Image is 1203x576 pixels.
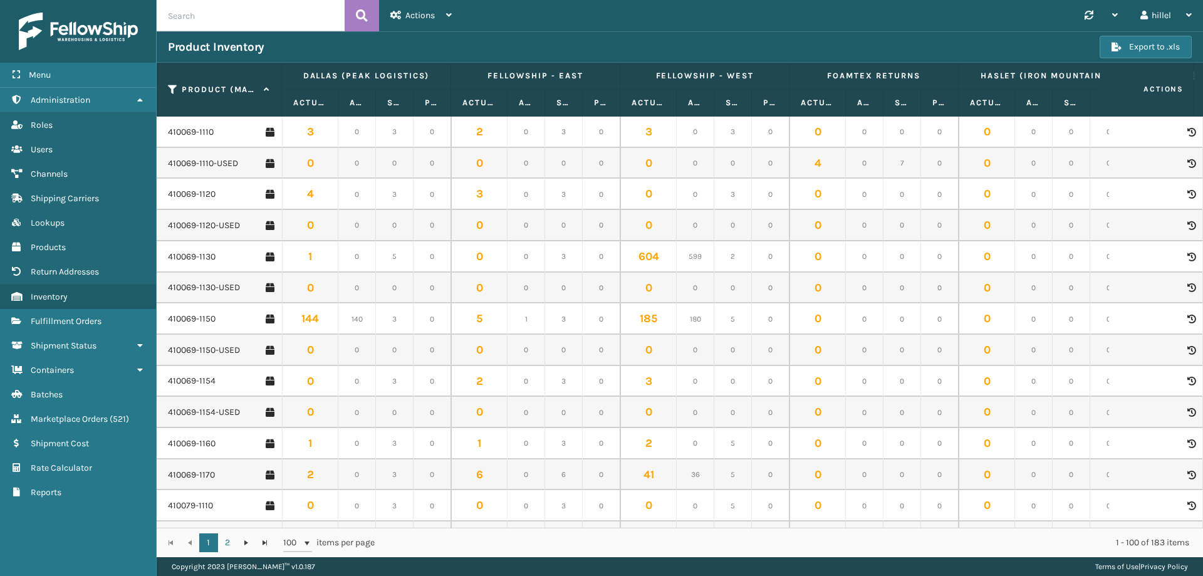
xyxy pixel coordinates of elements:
[168,219,240,232] a: 410069-1120-USED
[1090,273,1128,304] td: 0
[801,97,834,108] label: Actual Quantity
[338,335,376,366] td: 0
[677,273,714,304] td: 0
[752,397,789,428] td: 0
[376,273,414,304] td: 0
[921,366,959,397] td: 0
[883,335,921,366] td: 0
[846,335,883,366] td: 0
[1053,397,1090,428] td: 0
[1026,97,1041,108] label: Available
[508,397,545,428] td: 0
[789,303,846,335] td: 0
[282,241,338,273] td: 1
[376,241,414,273] td: 5
[883,366,921,397] td: 0
[726,97,740,108] label: Safety
[959,179,1015,210] td: 0
[338,210,376,241] td: 0
[376,117,414,148] td: 3
[1015,428,1053,459] td: 0
[545,273,583,304] td: 0
[714,210,752,241] td: 0
[1090,303,1128,335] td: 0
[846,397,883,428] td: 0
[789,335,846,366] td: 0
[677,117,714,148] td: 0
[31,266,99,277] span: Return Addresses
[932,97,947,108] label: Pending
[31,193,99,204] span: Shipping Carriers
[1187,253,1195,261] i: Product Activity
[338,273,376,304] td: 0
[846,179,883,210] td: 0
[583,117,620,148] td: 0
[31,389,63,400] span: Batches
[376,335,414,366] td: 0
[414,273,451,304] td: 0
[1053,210,1090,241] td: 0
[714,241,752,273] td: 2
[168,500,213,512] a: 410079-1110
[168,469,215,481] a: 410069-1170
[545,117,583,148] td: 3
[959,335,1015,366] td: 0
[789,117,846,148] td: 0
[921,179,959,210] td: 0
[789,148,846,179] td: 4
[31,365,74,375] span: Containers
[451,210,508,241] td: 0
[1187,159,1195,168] i: Product Activity
[883,179,921,210] td: 0
[583,366,620,397] td: 0
[1187,346,1195,355] i: Product Activity
[752,428,789,459] td: 0
[31,242,66,253] span: Products
[1053,117,1090,148] td: 0
[1187,128,1195,137] i: Product Activity
[1015,273,1053,304] td: 0
[620,210,677,241] td: 0
[921,210,959,241] td: 0
[545,210,583,241] td: 0
[763,97,778,108] label: Pending
[451,117,508,148] td: 2
[414,335,451,366] td: 0
[632,70,778,81] label: Fellowship - West
[1100,36,1192,58] button: Export to .xls
[714,179,752,210] td: 3
[789,397,846,428] td: 0
[168,406,240,419] a: 410069-1154-USED
[282,179,338,210] td: 4
[620,335,677,366] td: 0
[414,428,451,459] td: 0
[451,273,508,304] td: 0
[921,335,959,366] td: 0
[1104,79,1191,100] span: Actions
[338,303,376,335] td: 140
[921,273,959,304] td: 0
[632,97,665,108] label: Actual Quantity
[752,241,789,273] td: 0
[789,428,846,459] td: 0
[282,303,338,335] td: 144
[583,428,620,459] td: 0
[1053,303,1090,335] td: 0
[677,335,714,366] td: 0
[376,428,414,459] td: 3
[620,241,677,273] td: 604
[1090,117,1128,148] td: 0
[883,428,921,459] td: 0
[959,303,1015,335] td: 0
[688,97,702,108] label: Available
[714,428,752,459] td: 5
[620,273,677,304] td: 0
[414,117,451,148] td: 0
[620,117,677,148] td: 3
[677,148,714,179] td: 0
[883,117,921,148] td: 0
[508,117,545,148] td: 0
[921,428,959,459] td: 0
[789,366,846,397] td: 0
[414,210,451,241] td: 0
